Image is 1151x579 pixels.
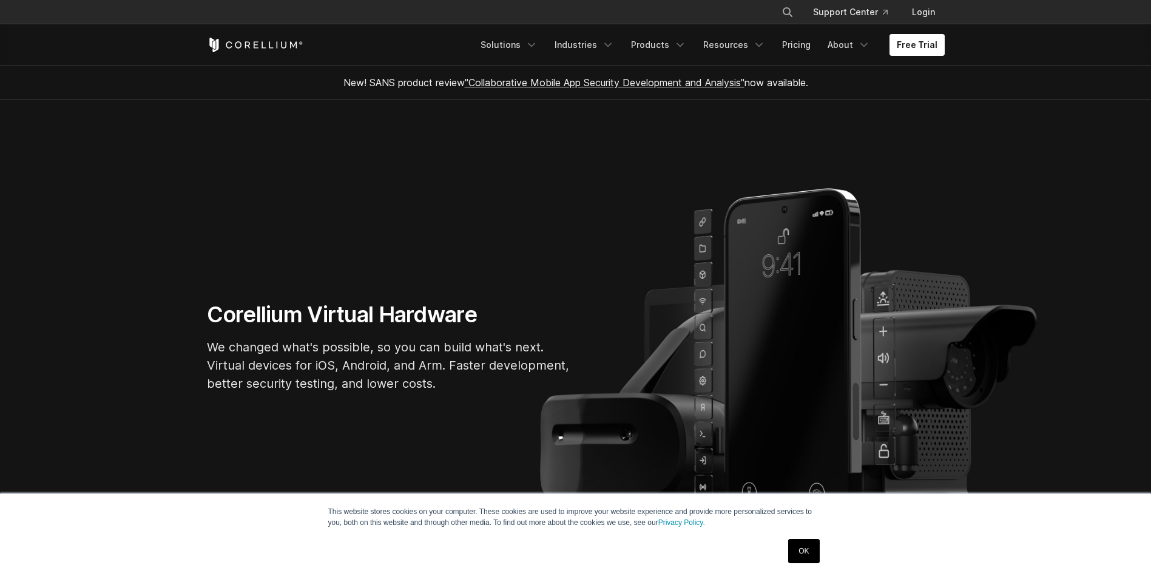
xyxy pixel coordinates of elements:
button: Search [777,1,798,23]
a: OK [788,539,819,563]
a: Resources [696,34,772,56]
p: This website stores cookies on your computer. These cookies are used to improve your website expe... [328,506,823,528]
a: Solutions [473,34,545,56]
a: Industries [547,34,621,56]
div: Navigation Menu [473,34,945,56]
a: Products [624,34,694,56]
a: "Collaborative Mobile App Security Development and Analysis" [465,76,744,89]
a: Pricing [775,34,818,56]
span: New! SANS product review now available. [343,76,808,89]
a: About [820,34,877,56]
a: Free Trial [889,34,945,56]
div: Navigation Menu [767,1,945,23]
a: Privacy Policy. [658,518,705,527]
a: Corellium Home [207,38,303,52]
p: We changed what's possible, so you can build what's next. Virtual devices for iOS, Android, and A... [207,338,571,393]
a: Support Center [803,1,897,23]
a: Login [902,1,945,23]
h1: Corellium Virtual Hardware [207,301,571,328]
